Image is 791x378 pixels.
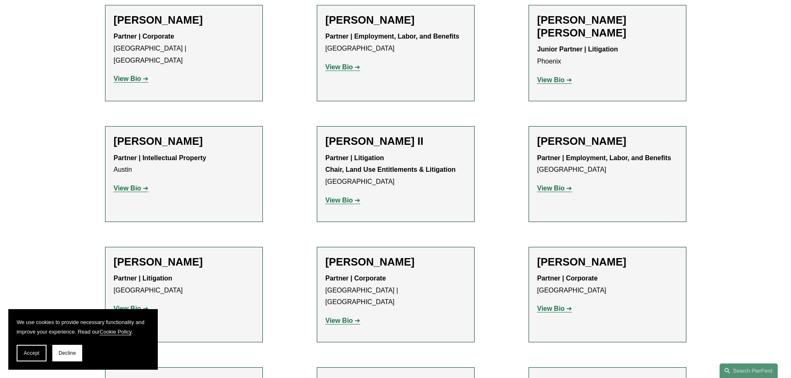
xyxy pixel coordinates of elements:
[114,273,254,297] p: [GEOGRAPHIC_DATA]
[537,185,565,192] strong: View Bio
[114,185,149,192] a: View Bio
[17,317,149,337] p: We use cookies to provide necessary functionality and improve your experience. Read our .
[537,135,678,148] h2: [PERSON_NAME]
[100,329,132,335] a: Cookie Policy
[326,152,466,188] p: [GEOGRAPHIC_DATA]
[537,76,572,83] a: View Bio
[326,63,360,71] a: View Bio
[114,275,172,282] strong: Partner | Litigation
[537,44,678,68] p: Phoenix
[114,152,254,176] p: Austin
[326,197,360,204] a: View Bio
[537,256,678,268] h2: [PERSON_NAME]
[326,31,466,55] p: [GEOGRAPHIC_DATA]
[17,345,47,361] button: Accept
[326,317,353,324] strong: View Bio
[114,256,254,268] h2: [PERSON_NAME]
[326,275,386,282] strong: Partner | Corporate
[537,14,678,39] h2: [PERSON_NAME] [PERSON_NAME]
[537,185,572,192] a: View Bio
[326,317,360,324] a: View Bio
[326,14,466,27] h2: [PERSON_NAME]
[537,154,671,161] strong: Partner | Employment, Labor, and Benefits
[59,350,76,356] span: Decline
[720,363,778,378] a: Search this site
[114,135,254,148] h2: [PERSON_NAME]
[114,31,254,66] p: [GEOGRAPHIC_DATA] | [GEOGRAPHIC_DATA]
[326,197,353,204] strong: View Bio
[537,152,678,176] p: [GEOGRAPHIC_DATA]
[537,76,565,83] strong: View Bio
[114,75,149,82] a: View Bio
[537,273,678,297] p: [GEOGRAPHIC_DATA]
[326,135,466,148] h2: [PERSON_NAME] II
[8,309,158,370] section: Cookie banner
[52,345,82,361] button: Decline
[326,33,460,40] strong: Partner | Employment, Labor, and Benefits
[114,33,174,40] strong: Partner | Corporate
[114,185,141,192] strong: View Bio
[326,256,466,268] h2: [PERSON_NAME]
[114,14,254,27] h2: [PERSON_NAME]
[24,350,39,356] span: Accept
[114,305,141,312] strong: View Bio
[537,305,572,312] a: View Bio
[326,154,456,173] strong: Partner | Litigation Chair, Land Use Entitlements & Litigation
[537,46,618,53] strong: Junior Partner | Litigation
[537,305,565,312] strong: View Bio
[114,305,149,312] a: View Bio
[537,275,598,282] strong: Partner | Corporate
[326,63,353,71] strong: View Bio
[114,154,206,161] strong: Partner | Intellectual Property
[114,75,141,82] strong: View Bio
[326,273,466,308] p: [GEOGRAPHIC_DATA] | [GEOGRAPHIC_DATA]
